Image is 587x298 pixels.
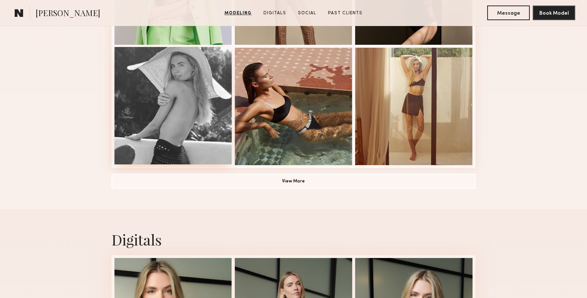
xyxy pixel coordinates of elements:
[112,174,475,189] button: View More
[36,7,100,20] span: [PERSON_NAME]
[260,10,289,17] a: Digitals
[533,10,575,16] a: Book Model
[533,6,575,20] button: Book Model
[325,10,365,17] a: Past Clients
[295,10,319,17] a: Social
[112,230,475,249] div: Digitals
[487,6,530,20] button: Message
[222,10,255,17] a: Modeling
